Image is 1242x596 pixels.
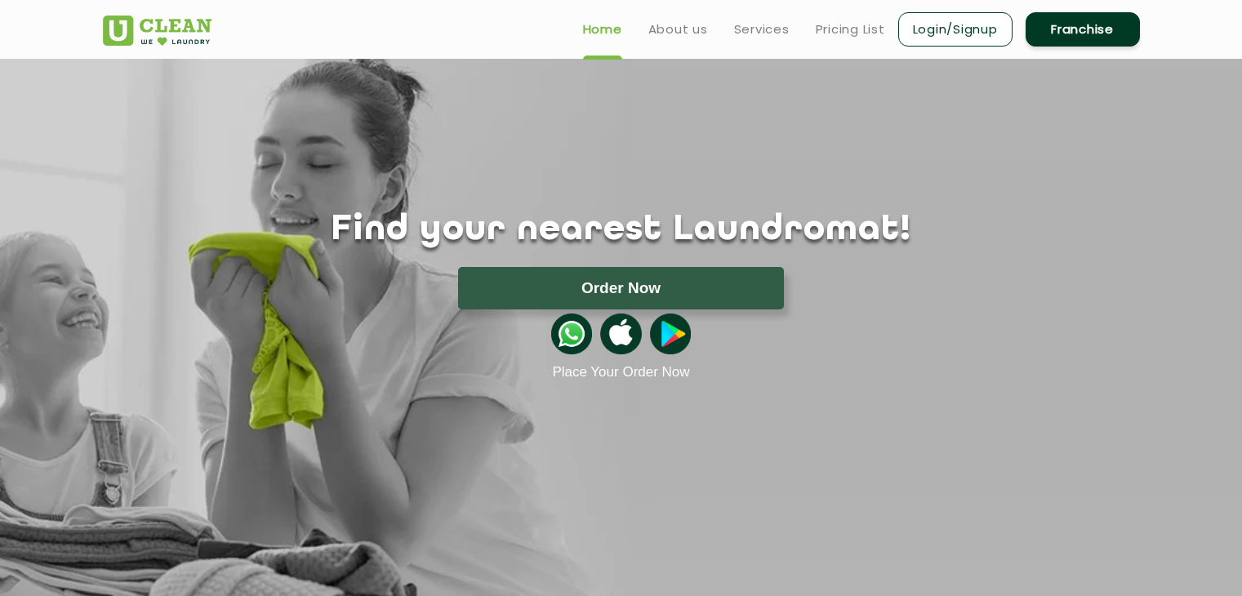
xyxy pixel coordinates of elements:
button: Order Now [458,267,784,309]
a: Services [734,20,790,39]
h1: Find your nearest Laundromat! [91,210,1152,251]
a: Place Your Order Now [552,364,689,380]
img: apple-icon.png [600,314,641,354]
img: UClean Laundry and Dry Cleaning [103,16,211,46]
img: playstoreicon.png [650,314,691,354]
img: whatsappicon.png [551,314,592,354]
a: Login/Signup [898,12,1013,47]
a: Pricing List [816,20,885,39]
a: About us [648,20,708,39]
a: Home [583,20,622,39]
a: Franchise [1026,12,1140,47]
